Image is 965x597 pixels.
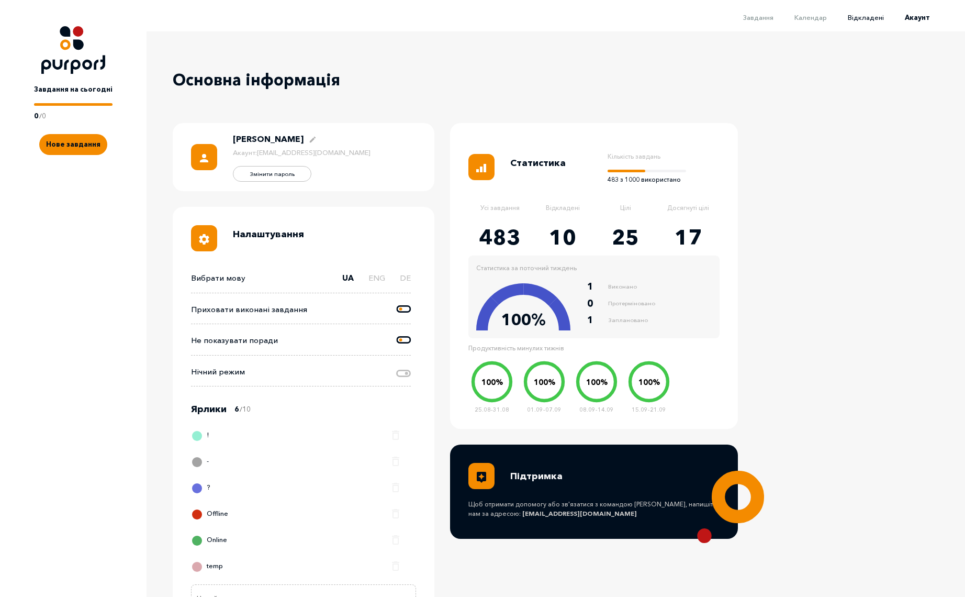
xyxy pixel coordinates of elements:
[625,405,672,414] p: 15.09-21.09
[233,166,311,182] button: Edit password
[531,203,594,224] p: Відкладені
[194,506,228,527] div: Offline
[497,308,549,331] p: 100 %
[194,427,209,448] div: !
[368,272,385,293] label: ENG
[534,378,555,387] text: 100 %
[233,132,304,145] p: [PERSON_NAME]
[386,454,398,465] button: Delete label
[608,282,637,291] span: Виконано
[510,469,563,483] p: Підтримка
[42,111,46,121] p: 0
[233,227,304,241] p: Налаштування
[594,222,657,253] p: 25
[191,335,278,347] p: Не показувати поради
[468,405,515,414] p: 25.08-31.08
[386,480,398,491] button: Delete label
[39,134,107,155] button: Create new task
[587,296,605,311] div: 0
[191,402,227,416] p: Ярлики
[638,378,660,387] text: 100 %
[657,203,720,224] p: Досягнуті цілі
[173,68,382,92] p: Основна інформація
[608,316,648,325] span: Заплановано
[191,304,307,316] p: Приховати виконані завдання
[594,203,657,224] p: Цілі
[608,152,686,161] p: Кількість завдань
[194,532,227,553] div: Online
[510,156,566,170] p: Статистика
[587,280,605,294] div: 1
[587,313,605,327] div: 1
[521,405,568,414] p: 01.09-07.09
[194,480,210,501] div: ?
[34,74,113,121] a: Завдання на сьогодні0/0
[468,203,531,224] p: Усі завдання
[39,121,107,155] a: Create new task
[905,13,930,21] span: Акаунт
[481,378,503,387] text: 100 %
[34,111,38,121] p: 0
[657,222,720,253] p: 17
[39,111,42,121] p: /
[586,378,608,387] text: 100 %
[194,558,223,579] div: temp
[722,13,773,21] a: Завдання
[743,13,773,21] span: Завдання
[608,175,686,184] p: 483 з 1000 використано
[386,532,398,544] button: Delete label
[794,13,827,21] span: Календар
[468,500,720,518] b: Щоб отримати допомогу або зв'язатися з командою [PERSON_NAME], напишіть нам за адресою :
[234,404,239,423] p: 6
[468,222,531,253] p: 483
[827,13,884,21] a: Відкладені
[386,506,398,517] button: Delete label
[476,263,577,273] p: Статистика за поточний тиждень
[773,13,827,21] a: Календар
[386,427,398,439] button: Delete label
[34,84,113,95] p: Завдання на сьогодні
[240,404,251,415] p: / 10
[531,222,594,253] p: 10
[46,140,100,148] span: Нове завдання
[342,272,354,293] label: UA
[468,344,678,353] p: Продуктивність минулих тижнів
[608,299,655,308] span: Протерміновано
[233,148,371,158] p: Акаунт : [EMAIL_ADDRESS][DOMAIN_NAME]
[400,272,411,293] label: DE
[848,13,884,21] span: Відкладені
[522,510,637,517] a: [EMAIL_ADDRESS][DOMAIN_NAME]
[41,26,105,74] img: Logo icon
[191,272,245,284] p: Вибрати мову
[191,366,245,378] p: Нічний режим
[386,558,398,570] button: Delete label
[194,454,209,474] div: -
[573,405,620,414] p: 08.09-14.09
[884,13,930,21] a: Акаунт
